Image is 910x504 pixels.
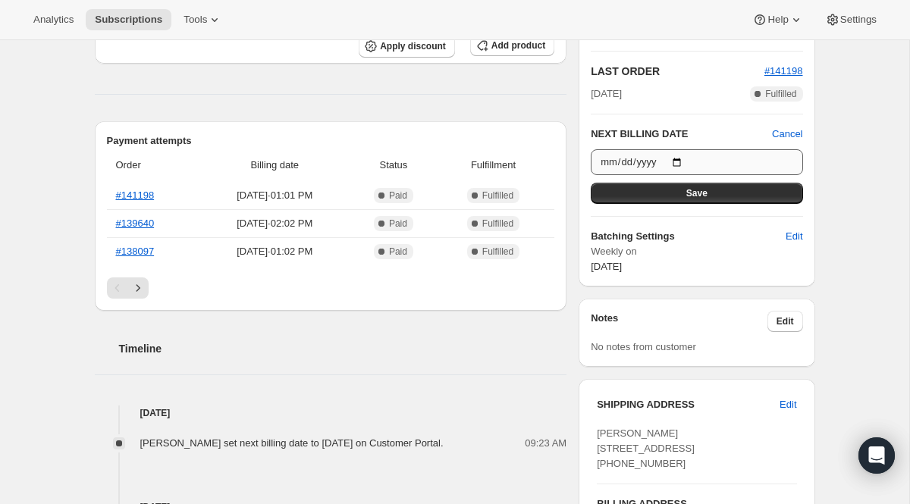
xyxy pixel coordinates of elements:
[482,189,513,202] span: Fulfilled
[204,244,347,259] span: [DATE] · 01:02 PM
[116,189,155,201] a: #141198
[33,14,74,26] span: Analytics
[389,218,407,230] span: Paid
[482,246,513,258] span: Fulfilled
[816,9,886,30] button: Settings
[119,341,567,356] h2: Timeline
[470,35,554,56] button: Add product
[24,9,83,30] button: Analytics
[780,397,796,412] span: Edit
[591,86,622,102] span: [DATE]
[764,64,803,79] button: #141198
[858,437,895,474] div: Open Intercom Messenger
[127,277,149,299] button: Next
[95,405,567,421] h4: [DATE]
[597,427,695,469] span: [PERSON_NAME] [STREET_ADDRESS] [PHONE_NUMBER]
[591,341,696,352] span: No notes from customer
[767,311,803,332] button: Edit
[380,40,446,52] span: Apply discount
[591,127,772,142] h2: NEXT BILLING DATE
[441,158,545,173] span: Fulfillment
[95,14,162,26] span: Subscriptions
[116,246,155,257] a: #138097
[107,133,555,149] h2: Payment attempts
[389,189,407,202] span: Paid
[359,35,455,58] button: Apply discount
[355,158,432,173] span: Status
[772,127,802,142] button: Cancel
[743,9,812,30] button: Help
[204,158,347,173] span: Billing date
[491,39,545,52] span: Add product
[770,393,805,417] button: Edit
[174,9,231,30] button: Tools
[767,14,788,26] span: Help
[686,187,708,199] span: Save
[140,437,444,449] span: [PERSON_NAME] set next billing date to [DATE] on Customer Portal.
[107,277,555,299] nav: Pagination
[591,229,786,244] h6: Batching Settings
[764,65,803,77] a: #141198
[591,311,767,332] h3: Notes
[107,149,199,182] th: Order
[86,9,171,30] button: Subscriptions
[591,183,802,204] button: Save
[389,246,407,258] span: Paid
[591,261,622,272] span: [DATE]
[204,216,347,231] span: [DATE] · 02:02 PM
[204,188,347,203] span: [DATE] · 01:01 PM
[765,88,796,100] span: Fulfilled
[116,218,155,229] a: #139640
[786,229,802,244] span: Edit
[777,224,811,249] button: Edit
[591,244,802,259] span: Weekly on
[482,218,513,230] span: Fulfilled
[525,436,566,451] span: 09:23 AM
[840,14,877,26] span: Settings
[597,397,780,412] h3: SHIPPING ADDRESS
[591,64,764,79] h2: LAST ORDER
[184,14,207,26] span: Tools
[777,315,794,327] span: Edit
